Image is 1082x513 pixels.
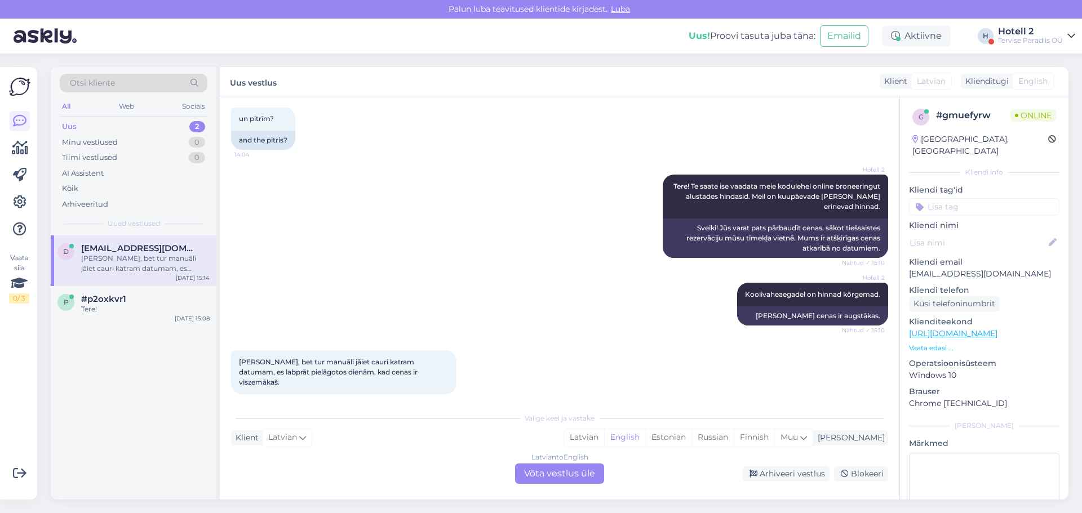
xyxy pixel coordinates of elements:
img: Askly Logo [9,76,30,97]
span: English [1018,75,1048,87]
p: Windows 10 [909,369,1059,381]
div: Klient [880,75,907,87]
span: Otsi kliente [70,77,115,89]
span: dzelz-kaleja@inbox.lv [81,243,198,253]
p: Vaata edasi ... [909,343,1059,353]
div: English [604,429,645,446]
div: [PERSON_NAME], bet tur manuāli jāiet cauri katram datumam, es labprāt pielāgotos dienām, kad cena... [81,253,210,274]
span: [PERSON_NAME], bet tur manuāli jāiet cauri katram datumam, es labprāt pielāgotos dienām, kad cena... [239,358,419,386]
div: Tiimi vestlused [62,152,117,163]
div: Uus [62,121,77,132]
p: [EMAIL_ADDRESS][DOMAIN_NAME] [909,268,1059,280]
p: Märkmed [909,438,1059,449]
span: Online [1010,109,1056,122]
div: Russian [691,429,734,446]
div: and the pitris? [231,131,295,150]
div: Klient [231,432,259,444]
div: Sveiki! Jūs varat pats pārbaudīt cenas, sākot tiešsaistes rezervāciju mūsu tīmekļa vietnē. Mums i... [663,218,888,258]
span: 14:04 [234,150,277,159]
span: d [63,247,69,256]
div: [GEOGRAPHIC_DATA], [GEOGRAPHIC_DATA] [912,133,1048,157]
div: Küsi telefoninumbrit [909,296,1000,311]
div: 0 [189,152,205,163]
div: Proovi tasuta juba täna: [689,29,815,43]
p: Kliendi nimi [909,220,1059,231]
p: Kliendi tag'id [909,184,1059,196]
span: Koolivaheaegadel on hinnad kõrgemad. [745,290,880,298]
div: Aktiivne [882,26,951,46]
span: Latvian [268,431,297,444]
button: Emailid [820,25,868,47]
span: 15:14 [234,395,277,403]
div: AI Assistent [62,168,104,179]
div: Arhiveeritud [62,199,108,210]
div: Hotell 2 [998,27,1063,36]
a: [URL][DOMAIN_NAME] [909,328,997,338]
span: Hotell 2 [842,274,885,282]
div: Tervise Paradiis OÜ [998,36,1063,45]
div: Latvian [564,429,604,446]
span: #p2oxkvr1 [81,294,126,304]
div: [DATE] 15:08 [175,314,210,323]
a: Hotell 2Tervise Paradiis OÜ [998,27,1075,45]
span: Nähtud ✓ 15:10 [842,326,885,334]
input: Lisa nimi [910,237,1046,249]
p: Kliendi email [909,256,1059,268]
div: # gmuefyrw [936,109,1010,122]
div: Vaata siia [9,253,29,304]
div: Võta vestlus üle [515,463,604,484]
div: Blokeeri [834,466,888,481]
div: Klienditugi [961,75,1009,87]
span: un pitrīm? [239,114,274,123]
span: Nähtud ✓ 15:10 [842,258,885,267]
div: [PERSON_NAME] [813,432,885,444]
p: Operatsioonisüsteem [909,358,1059,369]
input: Lisa tag [909,198,1059,215]
div: H [978,28,994,44]
div: Socials [180,99,207,114]
div: All [60,99,73,114]
p: Brauser [909,386,1059,398]
div: 0 / 3 [9,293,29,304]
p: Kliendi telefon [909,284,1059,296]
span: Tere! Te saate ise vaadata meie kodulehel online broneeringut alustades hindasid. Meil on kuupäev... [673,182,882,211]
span: Luba [607,4,633,14]
div: Kõik [62,183,78,194]
div: Valige keel ja vastake [231,413,888,423]
div: 0 [189,137,205,148]
p: Klienditeekond [909,316,1059,328]
span: g [919,113,924,121]
div: Minu vestlused [62,137,118,148]
div: 2 [189,121,205,132]
div: Arhiveeri vestlus [743,466,830,481]
span: Uued vestlused [108,218,160,229]
div: Tere! [81,304,210,314]
div: Estonian [645,429,691,446]
span: Latvian [917,75,946,87]
p: Chrome [TECHNICAL_ID] [909,398,1059,409]
label: Uus vestlus [230,74,277,89]
span: p [64,298,69,306]
b: Uus! [689,30,710,41]
div: [DATE] 15:14 [176,274,210,282]
span: Hotell 2 [842,166,885,174]
div: Latvian to English [531,452,588,462]
div: [PERSON_NAME] cenas ir augstākas. [737,306,888,325]
div: Web [117,99,136,114]
div: Kliendi info [909,167,1059,177]
span: Muu [781,432,798,442]
div: [PERSON_NAME] [909,421,1059,431]
div: Finnish [734,429,774,446]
